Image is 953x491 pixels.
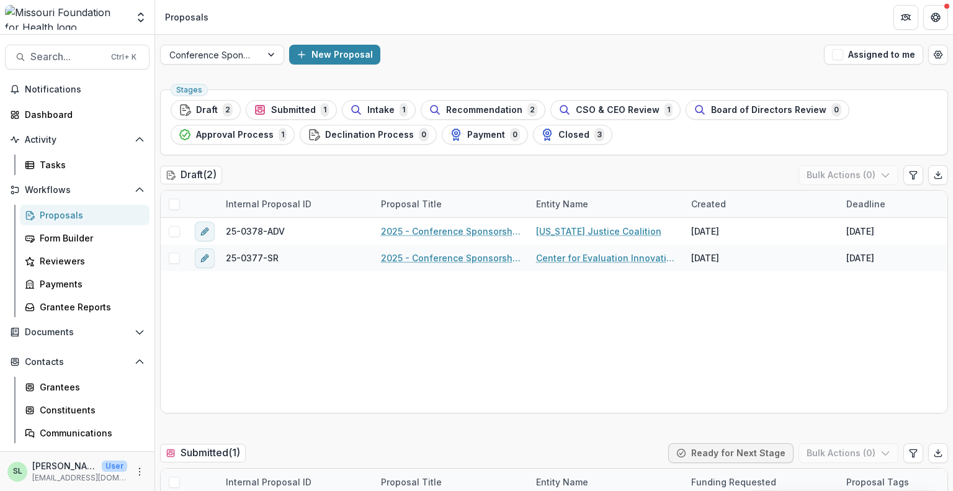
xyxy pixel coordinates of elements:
[218,191,374,217] div: Internal Proposal ID
[5,448,150,468] button: Open Data & Reporting
[289,45,380,65] button: New Proposal
[684,191,839,217] div: Created
[831,103,841,117] span: 0
[20,155,150,175] a: Tasks
[171,125,295,145] button: Approval Process1
[226,225,285,238] span: 25-0378-ADV
[40,232,140,245] div: Form Builder
[367,105,395,115] span: Intake
[846,225,874,238] div: [DATE]
[30,51,104,63] span: Search...
[711,105,826,115] span: Board of Directors Review
[381,251,521,264] a: 2025 - Conference Sponsorship Request
[20,251,150,271] a: Reviewers
[40,255,140,268] div: Reviewers
[558,130,589,140] span: Closed
[446,105,522,115] span: Recommendation
[20,423,150,443] a: Communications
[40,426,140,439] div: Communications
[928,443,948,463] button: Export table data
[246,100,337,120] button: Submitted1
[527,103,537,117] span: 2
[529,197,596,210] div: Entity Name
[684,475,784,489] div: Funding Requested
[576,105,660,115] span: CSO & CEO Review
[467,130,505,140] span: Payment
[32,472,127,484] p: [EMAIL_ADDRESS][DOMAIN_NAME]
[196,130,274,140] span: Approval Process
[5,180,150,200] button: Open Workflows
[5,104,150,125] a: Dashboard
[223,103,233,117] span: 2
[218,475,319,489] div: Internal Proposal ID
[40,277,140,291] div: Payments
[5,130,150,150] button: Open Activity
[419,128,429,142] span: 0
[40,381,140,394] div: Grantees
[25,108,140,121] div: Dashboard
[40,209,140,222] div: Proposals
[160,8,213,26] nav: breadcrumb
[102,461,127,472] p: User
[799,443,898,463] button: Bulk Actions (0)
[20,228,150,248] a: Form Builder
[171,100,241,120] button: Draft2
[13,467,22,475] div: Sada Lindsey
[550,100,681,120] button: CSO & CEO Review1
[160,444,246,462] h2: Submitted ( 1 )
[25,357,130,367] span: Contacts
[25,185,130,196] span: Workflows
[510,128,520,142] span: 0
[25,135,130,145] span: Activity
[799,165,898,185] button: Bulk Actions (0)
[536,225,661,238] a: [US_STATE] Justice Coalition
[218,197,319,210] div: Internal Proposal ID
[165,11,208,24] div: Proposals
[374,475,449,489] div: Proposal Title
[40,300,140,313] div: Grantee Reports
[32,459,97,472] p: [PERSON_NAME]
[40,403,140,417] div: Constituents
[25,84,145,95] span: Notifications
[903,165,923,185] button: Edit table settings
[342,100,416,120] button: Intake1
[279,128,287,142] span: 1
[160,166,222,184] h2: Draft ( 2 )
[20,205,150,225] a: Proposals
[686,100,849,120] button: Board of Directors Review0
[529,191,684,217] div: Entity Name
[381,225,521,238] a: 2025 - Conference Sponsorship Request
[5,45,150,70] button: Search...
[374,191,529,217] div: Proposal Title
[5,5,127,30] img: Missouri Foundation for Health logo
[196,105,218,115] span: Draft
[536,251,676,264] a: Center for Evaluation Innovation Inc
[300,125,437,145] button: Declination Process0
[226,251,279,264] span: 25-0377-SR
[824,45,923,65] button: Assigned to me
[691,251,719,264] div: [DATE]
[400,103,408,117] span: 1
[664,103,673,117] span: 1
[421,100,545,120] button: Recommendation2
[5,352,150,372] button: Open Contacts
[846,251,874,264] div: [DATE]
[442,125,528,145] button: Payment0
[132,464,147,479] button: More
[839,197,893,210] div: Deadline
[684,197,733,210] div: Created
[5,322,150,342] button: Open Documents
[109,50,139,64] div: Ctrl + K
[325,130,414,140] span: Declination Process
[321,103,329,117] span: 1
[25,327,130,338] span: Documents
[923,5,948,30] button: Get Help
[176,86,202,94] span: Stages
[594,128,604,142] span: 3
[20,297,150,317] a: Grantee Reports
[132,5,150,30] button: Open entity switcher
